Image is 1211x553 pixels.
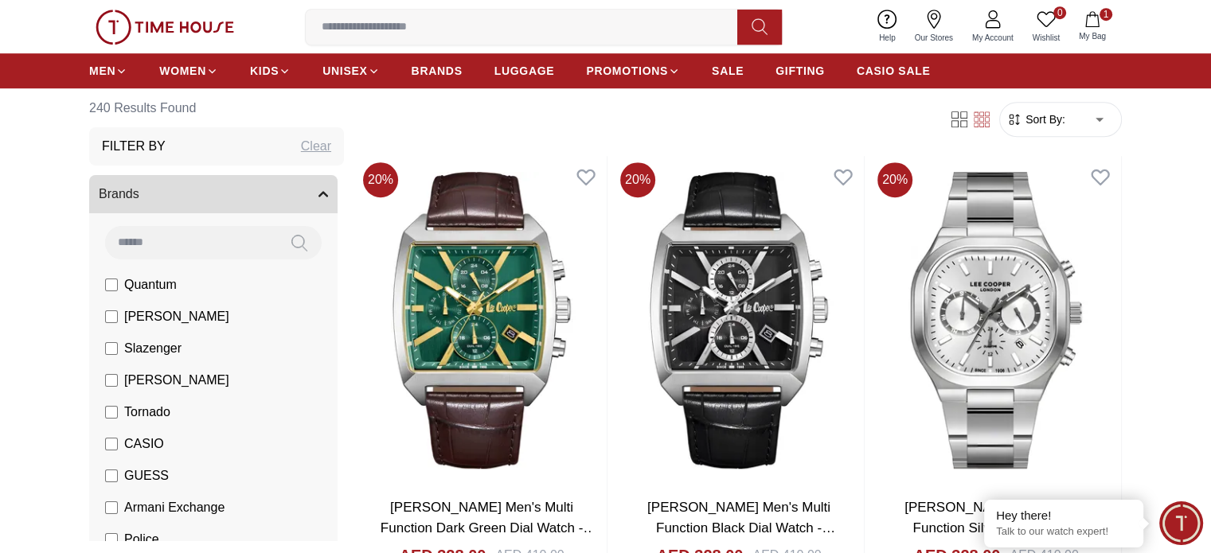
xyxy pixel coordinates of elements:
[89,63,115,79] span: MEN
[614,156,864,485] img: Lee Cooper Men's Multi Function Black Dial Watch - LC08180.351
[105,342,118,355] input: Slazenger
[1026,32,1066,44] span: Wishlist
[712,63,744,79] span: SALE
[124,498,225,517] span: Armani Exchange
[586,56,680,85] a: PROMOTIONS
[1053,6,1066,19] span: 0
[124,339,182,358] span: Slazenger
[89,56,127,85] a: MEN
[494,56,555,85] a: LUGGAGE
[105,374,118,387] input: [PERSON_NAME]
[250,56,291,85] a: KIDS
[322,56,379,85] a: UNISEX
[775,63,825,79] span: GIFTING
[105,533,118,546] input: Police
[124,275,177,294] span: Quantum
[1100,8,1112,21] span: 1
[105,501,118,514] input: Armani Exchange
[857,56,931,85] a: CASIO SALE
[775,56,825,85] a: GIFTING
[124,434,164,454] span: CASIO
[89,89,344,127] h6: 240 Results Found
[105,438,118,450] input: CASIO
[1023,6,1069,47] a: 0Wishlist
[102,137,166,156] h3: Filter By
[1006,111,1065,127] button: Sort By:
[250,63,279,79] span: KIDS
[908,32,959,44] span: Our Stores
[124,466,169,485] span: GUESS
[322,63,367,79] span: UNISEX
[871,156,1121,485] img: Lee Cooper Men's Multi Function Silver Dial Watch - LC08169.330
[412,56,463,85] a: BRANDS
[873,32,902,44] span: Help
[99,185,139,204] span: Brands
[412,63,463,79] span: BRANDS
[124,530,159,549] span: Police
[494,63,555,79] span: LUGGAGE
[857,63,931,79] span: CASIO SALE
[105,310,118,323] input: [PERSON_NAME]
[357,156,607,485] img: Lee Cooper Men's Multi Function Dark Green Dial Watch - LC08180.372
[105,278,118,291] input: Quantum
[996,508,1131,524] div: Hey there!
[966,32,1020,44] span: My Account
[586,63,668,79] span: PROMOTIONS
[96,10,234,45] img: ...
[159,56,218,85] a: WOMEN
[301,137,331,156] div: Clear
[996,525,1131,539] p: Talk to our watch expert!
[124,403,170,422] span: Tornado
[105,406,118,419] input: Tornado
[1069,8,1115,45] button: 1My Bag
[89,175,338,213] button: Brands
[124,371,229,390] span: [PERSON_NAME]
[1159,501,1203,545] div: Chat Widget
[363,162,398,197] span: 20 %
[159,63,206,79] span: WOMEN
[105,469,118,482] input: GUESS
[877,162,912,197] span: 20 %
[124,307,229,326] span: [PERSON_NAME]
[905,6,963,47] a: Our Stores
[869,6,905,47] a: Help
[1022,111,1065,127] span: Sort By:
[620,162,655,197] span: 20 %
[712,56,744,85] a: SALE
[1072,30,1112,42] span: My Bag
